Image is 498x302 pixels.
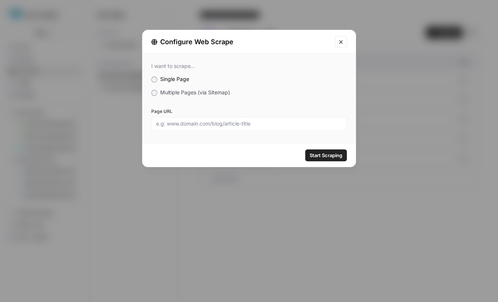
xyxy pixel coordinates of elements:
[160,76,189,82] span: Single Page
[335,36,347,48] button: Close modal
[305,149,347,161] button: Start Scraping
[151,77,157,82] input: Single Page
[156,120,342,127] input: e.g: www.domain.com/blog/article-title
[151,108,347,115] label: Page URL
[151,37,330,47] div: Configure Web Scrape
[151,63,347,69] div: I want to scrape...
[310,152,342,159] span: Start Scraping
[160,89,230,95] span: Multiple Pages (via Sitemap)
[151,90,157,96] input: Multiple Pages (via Sitemap)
